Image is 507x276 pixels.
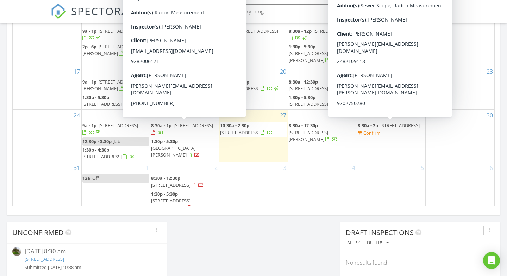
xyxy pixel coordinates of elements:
span: 8:30a - 1:30p [358,79,384,85]
td: Go to August 27, 2025 [219,110,288,162]
a: 8:30a - 12:30p [STREET_ADDRESS][PERSON_NAME] [289,122,338,142]
td: Go to August 19, 2025 [150,66,219,110]
span: 9a - 1p [82,122,96,129]
span: 10:30a - 2:30p [220,122,249,129]
a: 8:30a - 1p [STREET_ADDRESS] [151,122,213,135]
td: Go to August 14, 2025 [288,15,357,66]
span: [STREET_ADDRESS] [220,85,259,92]
img: streetview [12,247,21,256]
a: Go to August 25, 2025 [141,110,150,121]
span: 12a [82,175,90,181]
a: Go to August 21, 2025 [348,66,357,77]
a: Go to August 28, 2025 [348,110,357,121]
a: 1:30p - 4:30p [STREET_ADDRESS] [82,146,149,161]
a: 8:30a - 2p [STREET_ADDRESS] Confirm [358,122,425,137]
span: [STREET_ADDRESS] [358,35,397,41]
a: 2p - 6p [STREET_ADDRESS][PERSON_NAME] [82,43,149,58]
span: 8:30a - 1p [151,122,171,129]
a: 9a - 1p [STREET_ADDRESS] [82,122,138,135]
a: 1:30p - 5:30p [STREET_ADDRESS] [82,94,142,107]
span: Job [114,138,120,145]
span: [STREET_ADDRESS][PERSON_NAME] [82,43,138,56]
a: [STREET_ADDRESS] [25,256,64,262]
td: Go to August 21, 2025 [288,66,357,110]
a: Go to August 30, 2025 [485,110,494,121]
span: SPECTORA [71,4,129,18]
a: Go to August 17, 2025 [72,66,81,77]
span: [STREET_ADDRESS] [239,28,278,34]
span: 1:30p - 5:30p [151,138,178,145]
a: 9a - 1p [STREET_ADDRESS][PERSON_NAME] [82,78,149,93]
td: Go to August 25, 2025 [81,110,150,162]
a: 8:30a - 12:30p [STREET_ADDRESS][PERSON_NAME] [289,122,356,144]
a: Go to August 26, 2025 [210,110,219,121]
a: 2p - 6p [STREET_ADDRESS][PERSON_NAME] [82,43,138,56]
a: 1:30p - 5:30p [STREET_ADDRESS][PERSON_NAME] [151,190,218,212]
a: 10a - 2p [STREET_ADDRESS] [220,27,287,42]
span: 9a - 1p [82,28,96,34]
span: [STREET_ADDRESS][PERSON_NAME] [151,197,190,210]
a: Go to August 19, 2025 [210,66,219,77]
span: [STREET_ADDRESS] [314,28,353,34]
td: Go to September 6, 2025 [426,162,494,213]
a: Go to August 20, 2025 [278,66,288,77]
span: 9a - 1p [82,79,96,85]
span: 1:30p - 5:30p [151,191,178,197]
a: Go to September 3, 2025 [282,162,288,173]
a: Go to September 4, 2025 [351,162,357,173]
td: Go to September 4, 2025 [288,162,357,213]
td: Go to August 30, 2025 [426,110,494,162]
a: 1:30p - 5:30p [STREET_ADDRESS] [151,43,218,58]
span: [STREET_ADDRESS] [380,122,420,129]
span: 8:30a - 12p [289,28,312,34]
td: Go to August 23, 2025 [426,66,494,110]
a: 9a - 1p [STREET_ADDRESS] [82,28,138,41]
a: Go to August 29, 2025 [416,110,425,121]
a: 8:30a - 12p [STREET_ADDRESS] [289,27,356,42]
td: Go to August 17, 2025 [13,66,81,110]
a: Confirm [358,130,381,136]
div: [PERSON_NAME] [401,4,446,11]
a: 1:30p - 5:30p [STREET_ADDRESS][PERSON_NAME] [289,43,344,63]
span: [STREET_ADDRESS] [151,35,190,41]
td: Go to August 18, 2025 [81,66,150,110]
span: [STREET_ADDRESS] [289,85,328,92]
a: 10:30a - 2:30p [STREET_ADDRESS] [220,122,287,137]
span: [STREET_ADDRESS][PERSON_NAME] [289,50,328,63]
span: Draft Inspections [346,228,414,237]
span: 1:30p - 5:30p [289,94,315,100]
a: Go to August 31, 2025 [72,162,81,173]
a: 1:30p - 5:30p [STREET_ADDRESS] [151,43,211,56]
span: [STREET_ADDRESS] [151,50,190,56]
a: Go to September 5, 2025 [419,162,425,173]
td: Go to August 11, 2025 [81,15,150,66]
a: 1:30p - 5:30p [STREET_ADDRESS][PERSON_NAME] [289,43,356,65]
div: Confirm [363,130,381,136]
a: 10a - 2p [STREET_ADDRESS] [220,28,278,41]
a: 9a - 1p [STREET_ADDRESS] [82,122,149,137]
a: 8:30a - 12:30p [STREET_ADDRESS] [358,28,417,41]
span: 1:30p - 5:30p [151,43,178,50]
a: 1:30p - 5:30p [GEOGRAPHIC_DATA][PERSON_NAME] [151,138,200,158]
span: 8:30a - 12:30p [151,175,180,181]
div: Submitted [DATE] 10:38 am [25,264,149,271]
a: 1:30p - 5:30p [GEOGRAPHIC_DATA][PERSON_NAME] [151,137,218,160]
a: 8:30a - 12:30p [STREET_ADDRESS] [358,27,425,42]
a: Go to September 2, 2025 [213,162,219,173]
span: [STREET_ADDRESS] [151,182,190,188]
td: Go to August 10, 2025 [13,15,81,66]
td: Go to August 28, 2025 [288,110,357,162]
td: Go to August 15, 2025 [357,15,425,66]
a: Go to August 18, 2025 [141,66,150,77]
span: 12:30p - 3:30p [82,138,112,145]
a: SPECTORA [51,10,129,24]
input: Search everything... [215,4,356,18]
a: 8:30a - 1:30p [STREET_ADDRESS] [358,78,425,93]
td: Go to August 12, 2025 [150,15,219,66]
span: [STREET_ADDRESS] [82,153,122,160]
span: [STREET_ADDRESS][PERSON_NAME] [82,79,138,92]
a: 10:30a - 2:30p [STREET_ADDRESS] [220,122,273,135]
a: Go to August 27, 2025 [278,110,288,121]
span: [STREET_ADDRESS][PERSON_NAME] [289,129,328,142]
a: 1:30p - 5:30p [STREET_ADDRESS] [82,93,149,109]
